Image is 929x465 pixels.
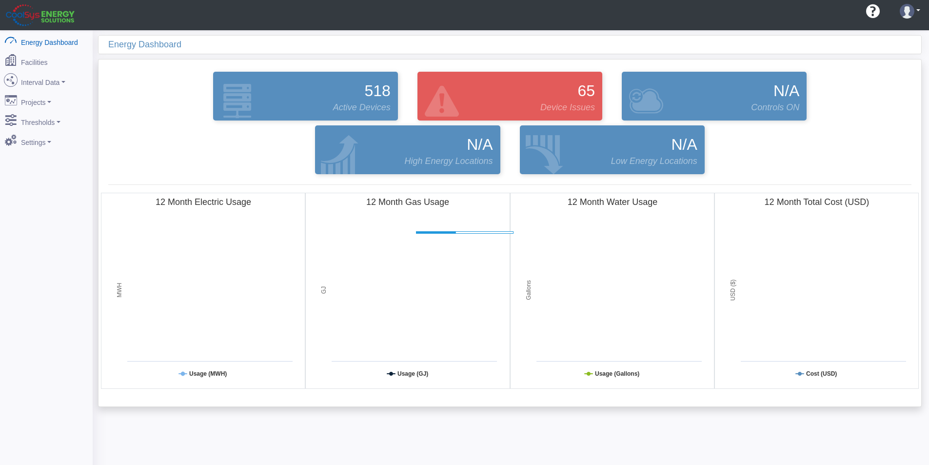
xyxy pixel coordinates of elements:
[366,197,449,207] tspan: 12 Month Gas Usage
[764,197,869,207] tspan: 12 Month Total Cost (USD)
[751,101,799,114] span: Controls ON
[320,286,327,294] tspan: GJ
[333,101,391,114] span: Active Devices
[203,69,408,123] div: Devices that are actively reporting data.
[773,79,799,102] span: N/A
[189,370,227,377] tspan: Usage (MWH)
[578,79,595,102] span: 65
[806,370,837,377] tspan: Cost (USD)
[900,4,914,19] img: user-3.svg
[397,370,428,377] tspan: Usage (GJ)
[525,280,532,300] tspan: Gallons
[404,155,493,168] span: High Energy Locations
[408,69,612,123] div: Devices that are active and configured but are in an error state.
[108,36,921,54] div: Energy Dashboard
[211,72,400,121] a: 518 Active Devices
[364,79,390,102] span: 518
[595,370,639,377] tspan: Usage (Gallons)
[671,133,697,156] span: N/A
[156,197,251,207] tspan: 12 Month Electric Usage
[116,283,123,298] tspan: MWH
[611,155,697,168] span: Low Energy Locations
[567,197,657,207] tspan: 12 Month Water Usage
[730,280,736,301] tspan: USD ($)
[540,101,595,114] span: Device Issues
[467,133,493,156] span: N/A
